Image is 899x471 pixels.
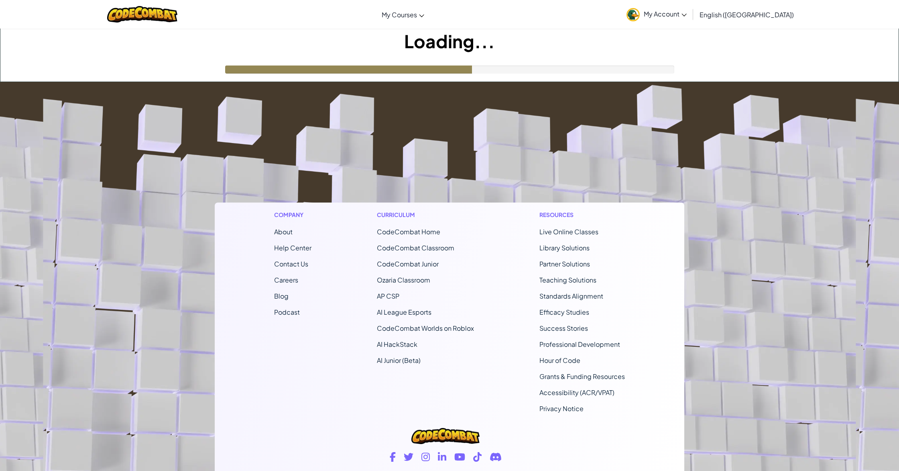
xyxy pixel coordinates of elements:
[377,227,440,236] span: CodeCombat Home
[377,276,430,284] a: Ozaria Classroom
[700,10,794,19] span: English ([GEOGRAPHIC_DATA])
[539,276,596,284] a: Teaching Solutions
[377,308,431,316] a: AI League Esports
[644,10,687,18] span: My Account
[377,340,417,348] a: AI HackStack
[411,428,480,444] img: CodeCombat logo
[274,292,289,300] a: Blog
[274,244,311,252] a: Help Center
[274,227,293,236] a: About
[0,29,899,53] h1: Loading...
[274,260,308,268] span: Contact Us
[539,308,589,316] a: Efficacy Studies
[539,324,588,332] a: Success Stories
[539,372,625,381] a: Grants & Funding Resources
[382,10,417,19] span: My Courses
[377,211,474,219] h1: Curriculum
[539,244,590,252] a: Library Solutions
[107,6,177,23] img: CodeCombat logo
[378,4,428,25] a: My Courses
[377,244,454,252] a: CodeCombat Classroom
[377,260,439,268] a: CodeCombat Junior
[539,404,584,413] a: Privacy Notice
[377,292,399,300] a: AP CSP
[377,324,474,332] a: CodeCombat Worlds on Roblox
[274,276,298,284] a: Careers
[539,388,614,397] a: Accessibility (ACR/VPAT)
[377,356,421,365] a: AI Junior (Beta)
[539,292,603,300] a: Standards Alignment
[539,356,580,365] a: Hour of Code
[539,260,590,268] a: Partner Solutions
[539,340,620,348] a: Professional Development
[626,8,640,21] img: avatar
[696,4,798,25] a: English ([GEOGRAPHIC_DATA])
[539,211,625,219] h1: Resources
[539,227,598,236] a: Live Online Classes
[622,2,691,27] a: My Account
[274,308,300,316] a: Podcast
[274,211,311,219] h1: Company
